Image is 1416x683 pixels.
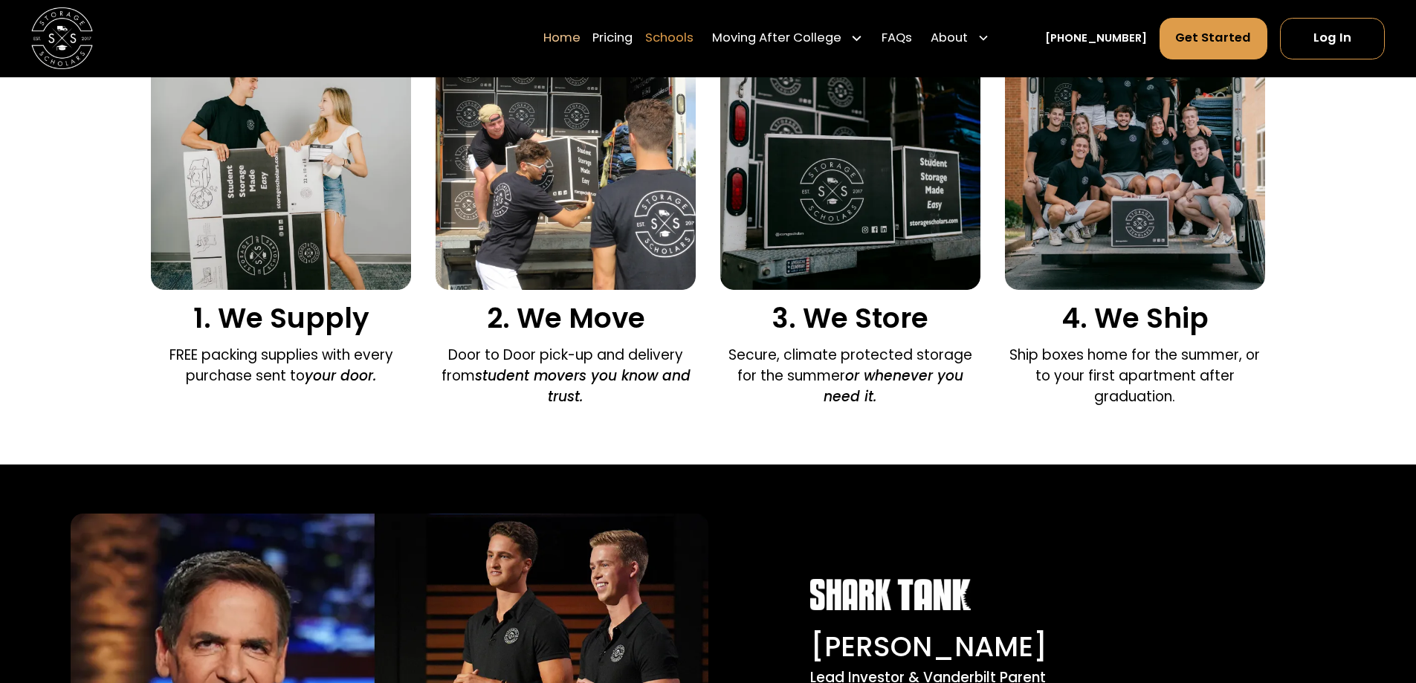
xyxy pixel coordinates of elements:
[720,30,980,290] img: We store your boxes.
[1045,30,1147,47] a: [PHONE_NUMBER]
[931,30,968,48] div: About
[592,17,633,60] a: Pricing
[31,7,93,69] img: Storage Scholars main logo
[436,30,696,290] img: Door to door pick and delivery.
[305,366,377,386] em: your door.
[1280,18,1385,59] a: Log In
[31,7,93,69] a: home
[1160,18,1268,59] a: Get Started
[712,30,841,48] div: Moving After College
[436,302,696,335] h3: 2. We Move
[436,345,696,407] p: Door to Door pick-up and delivery from
[151,30,411,290] img: We supply packing materials.
[810,626,1268,667] div: [PERSON_NAME]
[1005,302,1265,335] h3: 4. We Ship
[1005,345,1265,407] p: Ship boxes home for the summer, or to your first apartment after graduation.
[706,17,870,60] div: Moving After College
[882,17,912,60] a: FAQs
[151,345,411,386] p: FREE packing supplies with every purchase sent to
[810,579,971,610] img: Shark Tank white logo.
[645,17,694,60] a: Schools
[824,366,963,407] em: or whenever you need it.
[151,302,411,335] h3: 1. We Supply
[1005,30,1265,290] img: We ship your belongings.
[720,302,980,335] h3: 3. We Store
[720,345,980,407] p: Secure, climate protected storage for the summer
[543,17,581,60] a: Home
[475,366,691,407] em: student movers you know and trust.
[925,17,996,60] div: About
